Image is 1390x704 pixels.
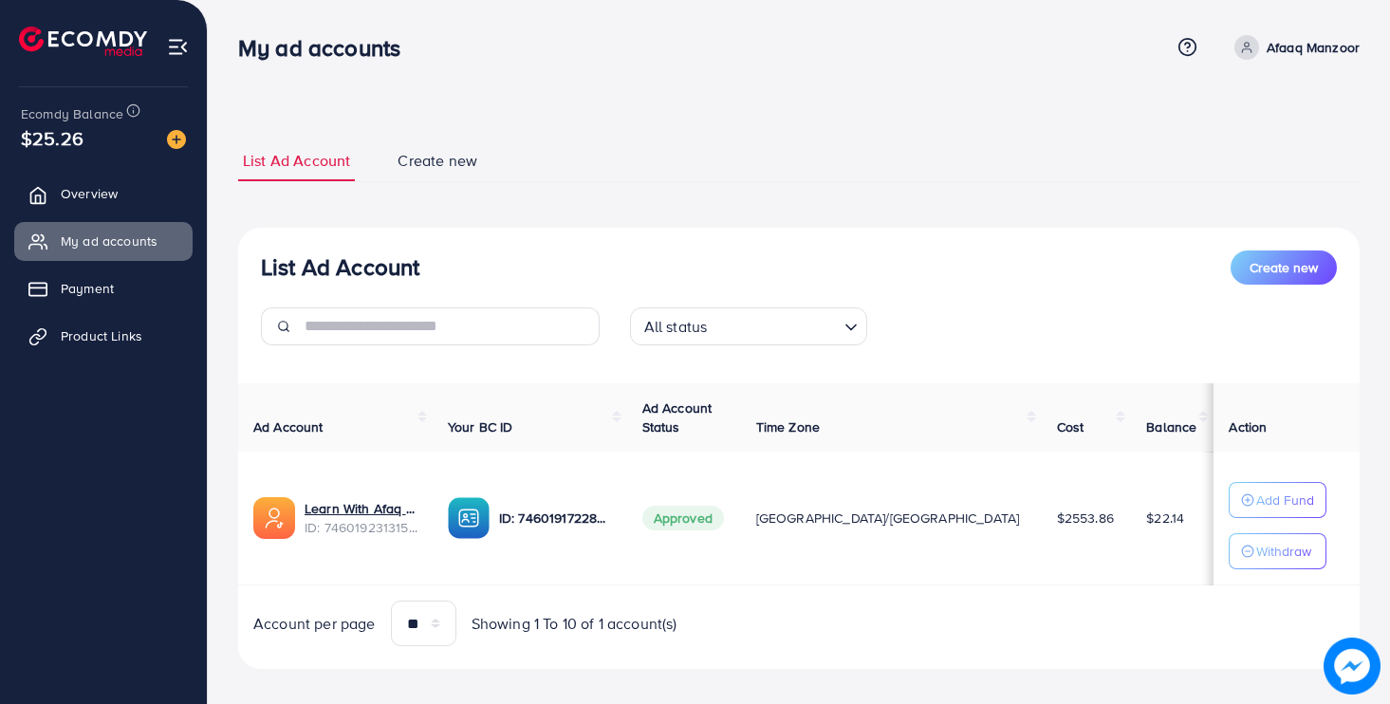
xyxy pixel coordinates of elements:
[1231,250,1337,285] button: Create new
[14,175,193,213] a: Overview
[1250,258,1318,277] span: Create new
[305,499,417,518] a: Learn With Afaq Ad
[1256,540,1311,563] p: Withdraw
[642,398,713,436] span: Ad Account Status
[261,253,419,281] h3: List Ad Account
[1146,417,1196,436] span: Balance
[253,417,324,436] span: Ad Account
[1057,509,1114,528] span: $2553.86
[1267,36,1360,59] p: Afaaq Manzoor
[61,279,114,298] span: Payment
[305,518,417,537] span: ID: 7460192313155993617
[19,27,147,56] img: logo
[448,417,513,436] span: Your BC ID
[167,130,186,149] img: image
[640,313,712,341] span: All status
[61,232,158,250] span: My ad accounts
[21,124,83,152] span: $25.26
[630,307,867,345] div: Search for option
[14,317,193,355] a: Product Links
[499,507,612,529] p: ID: 7460191722870603792
[305,499,417,538] div: <span class='underline'>Learn With Afaq Ad</span></br>7460192313155993617
[756,417,820,436] span: Time Zone
[1227,35,1360,60] a: Afaaq Manzoor
[14,269,193,307] a: Payment
[398,150,477,172] span: Create new
[472,613,677,635] span: Showing 1 To 10 of 1 account(s)
[253,497,295,539] img: ic-ads-acc.e4c84228.svg
[1324,638,1381,695] img: image
[243,150,350,172] span: List Ad Account
[1256,489,1314,511] p: Add Fund
[756,509,1020,528] span: [GEOGRAPHIC_DATA]/[GEOGRAPHIC_DATA]
[167,36,189,58] img: menu
[1229,417,1267,436] span: Action
[238,34,416,62] h3: My ad accounts
[61,326,142,345] span: Product Links
[21,104,123,123] span: Ecomdy Balance
[1229,482,1326,518] button: Add Fund
[1146,509,1184,528] span: $22.14
[253,613,376,635] span: Account per page
[1057,417,1084,436] span: Cost
[448,497,490,539] img: ic-ba-acc.ded83a64.svg
[14,222,193,260] a: My ad accounts
[642,506,724,530] span: Approved
[713,309,836,341] input: Search for option
[1229,533,1326,569] button: Withdraw
[61,184,118,203] span: Overview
